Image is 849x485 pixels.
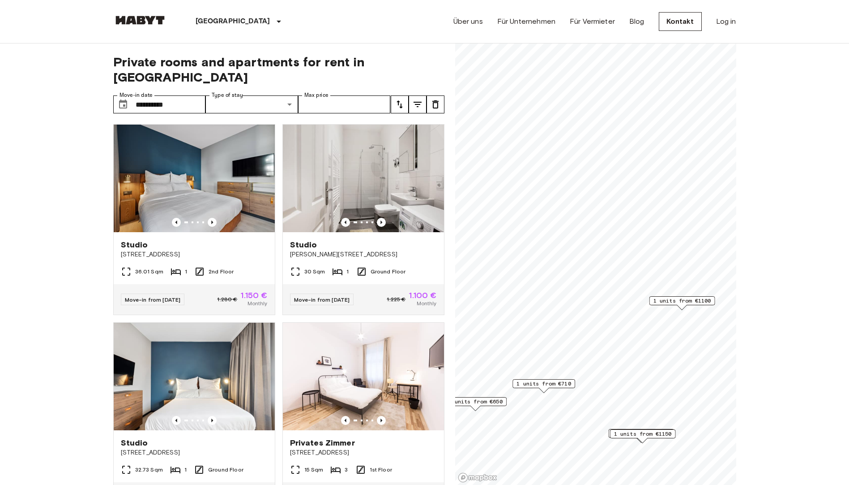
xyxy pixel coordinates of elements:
[185,268,187,276] span: 1
[121,437,148,448] span: Studio
[212,91,243,99] label: Type of stay
[516,380,571,388] span: 1 units from €710
[341,218,350,227] button: Previous image
[629,16,644,27] a: Blog
[209,268,234,276] span: 2nd Floor
[371,268,406,276] span: Ground Floor
[283,323,444,430] img: Marketing picture of unit DE-01-031-002-03H
[290,239,317,250] span: Studio
[417,299,436,307] span: Monthly
[208,466,243,474] span: Ground Floor
[125,296,181,303] span: Move-in from [DATE]
[377,416,386,425] button: Previous image
[304,268,325,276] span: 30 Sqm
[345,466,348,474] span: 3
[391,95,409,113] button: tune
[458,472,497,483] a: Mapbox logo
[241,291,267,299] span: 1.150 €
[121,448,268,457] span: [STREET_ADDRESS]
[114,323,275,430] img: Marketing picture of unit DE-01-482-008-01
[119,91,153,99] label: Move-in date
[377,218,386,227] button: Previous image
[113,16,167,25] img: Habyt
[614,430,671,438] span: 1 units from €1150
[290,250,437,259] span: [PERSON_NAME][STREET_ADDRESS]
[427,95,444,113] button: tune
[653,297,711,305] span: 1 units from €1100
[453,16,483,27] a: Über uns
[409,291,436,299] span: 1.100 €
[512,379,575,393] div: Map marker
[608,429,674,443] div: Map marker
[135,466,163,474] span: 32.73 Sqm
[610,429,675,443] div: Map marker
[247,299,267,307] span: Monthly
[659,12,702,31] a: Kontakt
[121,239,148,250] span: Studio
[114,95,132,113] button: Choose date, selected date is 30 Oct 2025
[649,296,715,310] div: Map marker
[290,448,437,457] span: [STREET_ADDRESS]
[409,95,427,113] button: tune
[208,218,217,227] button: Previous image
[283,125,444,232] img: Marketing picture of unit DE-01-047-001-01H
[113,124,275,315] a: Marketing picture of unit DE-01-483-204-01Previous imagePrevious imageStudio[STREET_ADDRESS]36.01...
[290,437,355,448] span: Privates Zimmer
[113,54,444,85] span: Private rooms and apartments for rent in [GEOGRAPHIC_DATA]
[196,16,270,27] p: [GEOGRAPHIC_DATA]
[114,125,275,232] img: Marketing picture of unit DE-01-483-204-01
[121,250,268,259] span: [STREET_ADDRESS]
[294,296,350,303] span: Move-in from [DATE]
[184,466,187,474] span: 1
[217,295,237,303] span: 1.280 €
[135,268,163,276] span: 36.01 Sqm
[370,466,392,474] span: 1st Floor
[346,268,349,276] span: 1
[716,16,736,27] a: Log in
[387,295,405,303] span: 1.225 €
[172,416,181,425] button: Previous image
[208,416,217,425] button: Previous image
[282,124,444,315] a: Marketing picture of unit DE-01-047-001-01HPrevious imagePrevious imageStudio[PERSON_NAME][STREET...
[444,397,507,411] div: Map marker
[172,218,181,227] button: Previous image
[570,16,615,27] a: Für Vermieter
[341,416,350,425] button: Previous image
[497,16,555,27] a: Für Unternehmen
[448,398,503,406] span: 1 units from €650
[304,466,324,474] span: 15 Sqm
[304,91,329,99] label: Max price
